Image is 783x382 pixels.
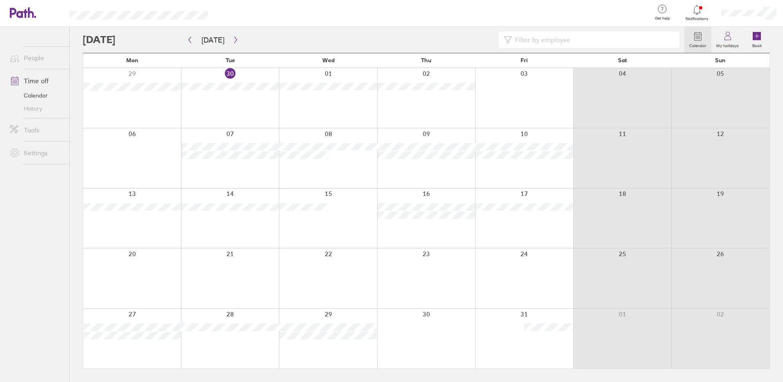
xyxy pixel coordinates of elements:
a: Time off [3,73,69,89]
a: Calendar [684,27,711,53]
span: Notifications [684,16,711,21]
input: Filter by employee [512,32,674,48]
span: Mon [126,57,138,64]
a: Tools [3,122,69,138]
span: Thu [421,57,431,64]
a: People [3,50,69,66]
a: Settings [3,145,69,161]
a: Book [744,27,770,53]
span: Tue [226,57,235,64]
label: My holidays [711,41,744,48]
span: Sat [618,57,627,64]
label: Calendar [684,41,711,48]
button: [DATE] [195,33,231,47]
span: Fri [520,57,528,64]
span: Get help [649,16,676,21]
a: My holidays [711,27,744,53]
a: History [3,102,69,115]
span: Sun [715,57,726,64]
a: Calendar [3,89,69,102]
a: Notifications [684,4,711,21]
label: Book [747,41,767,48]
span: Wed [322,57,335,64]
